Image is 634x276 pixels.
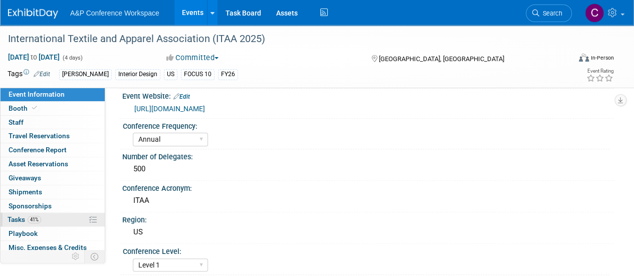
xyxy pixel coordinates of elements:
td: Tags [8,69,50,80]
a: Edit [34,71,50,78]
div: FY26 [218,69,238,80]
span: Playbook [9,229,38,237]
div: ITAA [130,193,606,208]
img: Carrlee Craig [585,4,604,23]
div: Region: [122,212,614,225]
td: Toggle Event Tabs [85,250,105,263]
span: Misc. Expenses & Credits [9,243,87,251]
span: Giveaways [9,174,41,182]
div: US [130,224,606,240]
span: Booth [9,104,39,112]
a: Sponsorships [1,199,105,213]
span: Event Information [9,90,65,98]
img: Format-Inperson.png [579,54,589,62]
span: Staff [9,118,24,126]
span: [GEOGRAPHIC_DATA], [GEOGRAPHIC_DATA] [378,55,504,63]
div: Interior Design [115,69,160,80]
div: Event Rating [586,69,613,74]
div: International Textile and Apparel Association (ITAA 2025) [5,30,562,48]
div: US [164,69,177,80]
a: Asset Reservations [1,157,105,171]
span: 41% [28,216,41,223]
a: Staff [1,116,105,129]
img: ExhibitDay [8,9,58,19]
a: Conference Report [1,143,105,157]
a: Tasks41% [1,213,105,226]
span: Sponsorships [9,202,52,210]
div: 500 [130,161,606,177]
span: A&P Conference Workspace [70,9,159,17]
div: Event Website: [122,89,614,102]
a: Event Information [1,88,105,101]
div: Conference Acronym: [122,181,614,193]
a: Misc. Expenses & Credits [1,241,105,254]
a: Booth [1,102,105,115]
span: Conference Report [9,146,67,154]
a: Search [526,5,572,22]
a: Travel Reservations [1,129,105,143]
span: (4 days) [62,55,83,61]
a: Giveaways [1,171,105,185]
span: Tasks [8,215,41,223]
span: [DATE] [DATE] [8,53,60,62]
div: Conference Frequency: [123,119,609,131]
i: Booth reservation complete [32,105,37,111]
button: Committed [163,53,223,63]
a: Edit [173,93,190,100]
span: Shipments [9,188,42,196]
span: Asset Reservations [9,160,68,168]
a: [URL][DOMAIN_NAME] [134,105,205,113]
span: to [29,53,39,61]
span: Search [539,10,562,17]
div: [PERSON_NAME] [59,69,112,80]
div: Event Format [525,52,614,67]
a: Playbook [1,227,105,240]
div: Conference Level: [123,244,609,256]
div: Number of Delegates: [122,149,614,162]
div: In-Person [590,54,614,62]
div: FOCUS 10 [181,69,215,80]
a: Shipments [1,185,105,199]
td: Personalize Event Tab Strip [67,250,85,263]
span: Travel Reservations [9,132,70,140]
